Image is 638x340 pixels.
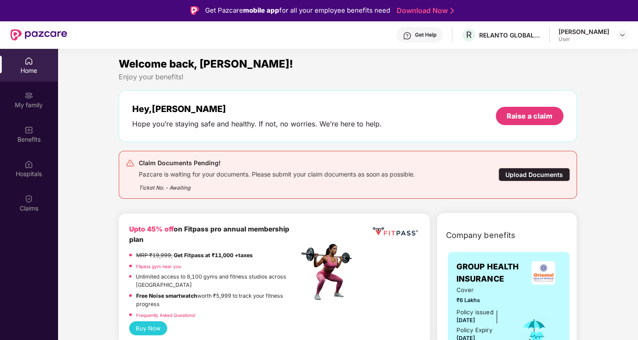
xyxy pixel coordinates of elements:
p: worth ₹5,999 to track your fitness progress [136,292,298,309]
span: [DATE] [456,317,475,323]
div: Pazcare is waiting for your documents. Please submit your claim documents as soon as possible. [139,168,415,178]
span: ₹6 Lakhs [456,296,508,304]
div: Claim Documents Pending! [139,158,415,168]
img: fppp.png [371,224,419,239]
span: Company benefits [446,229,515,241]
div: Enjoy your benefits! [119,72,577,82]
strong: mobile app [243,6,279,14]
img: svg+xml;base64,PHN2ZyB4bWxucz0iaHR0cDovL3d3dy53My5vcmcvMjAwMC9zdmciIHdpZHRoPSIyNCIgaGVpZ2h0PSIyNC... [126,159,134,167]
div: Policy Expiry [456,326,492,335]
img: New Pazcare Logo [10,29,67,41]
img: fpp.png [298,241,360,303]
div: Ticket No. - Awaiting [139,178,415,192]
img: insurerLogo [532,261,555,285]
div: Get Help [415,31,436,38]
a: Frequently Asked Questions! [136,313,196,318]
div: RELANTO GLOBAL PRIVATE LIMITED [479,31,540,39]
div: [PERSON_NAME] [559,27,609,36]
span: GROUP HEALTH INSURANCE [456,261,526,286]
b: Upto 45% off [129,225,174,233]
img: svg+xml;base64,PHN2ZyBpZD0iSGVscC0zMngzMiIgeG1sbnM9Imh0dHA6Ly93d3cudzMub3JnLzIwMDAvc3ZnIiB3aWR0aD... [403,31,412,40]
div: Raise a claim [507,111,552,121]
del: MRP ₹19,999, [136,252,172,258]
span: R [466,30,472,40]
p: Unlimited access to 8,100 gyms and fitness studios across [GEOGRAPHIC_DATA] [136,272,298,289]
img: svg+xml;base64,PHN2ZyBpZD0iQ2xhaW0iIHhtbG5zPSJodHRwOi8vd3d3LnczLm9yZy8yMDAwL3N2ZyIgd2lkdGg9IjIwIi... [24,194,33,203]
div: User [559,36,609,43]
div: Policy issued [456,308,493,317]
img: svg+xml;base64,PHN2ZyBpZD0iRHJvcGRvd24tMzJ4MzIiIHhtbG5zPSJodHRwOi8vd3d3LnczLm9yZy8yMDAwL3N2ZyIgd2... [619,31,626,38]
img: svg+xml;base64,PHN2ZyBpZD0iSG9tZSIgeG1sbnM9Imh0dHA6Ly93d3cudzMub3JnLzIwMDAvc3ZnIiB3aWR0aD0iMjAiIG... [24,57,33,65]
a: Download Now [397,6,451,15]
a: Fitpass gym near you [136,264,181,269]
div: Upload Documents [498,168,570,181]
b: on Fitpass pro annual membership plan [129,225,289,244]
div: Get Pazcare for all your employee benefits need [205,5,390,16]
div: Hey, [PERSON_NAME] [132,104,382,114]
img: svg+xml;base64,PHN2ZyBpZD0iQmVuZWZpdHMiIHhtbG5zPSJodHRwOi8vd3d3LnczLm9yZy8yMDAwL3N2ZyIgd2lkdGg9Ij... [24,126,33,134]
span: Cover [456,286,508,295]
img: svg+xml;base64,PHN2ZyBpZD0iSG9zcGl0YWxzIiB4bWxucz0iaHR0cDovL3d3dy53My5vcmcvMjAwMC9zdmciIHdpZHRoPS... [24,160,33,169]
img: svg+xml;base64,PHN2ZyB3aWR0aD0iMjAiIGhlaWdodD0iMjAiIHZpZXdCb3g9IjAgMCAyMCAyMCIgZmlsbD0ibm9uZSIgeG... [24,91,33,100]
button: Buy Now [129,321,167,335]
img: Stroke [450,6,454,15]
span: Welcome back, [PERSON_NAME]! [119,58,293,70]
div: Hope you’re staying safe and healthy. If not, no worries. We’re here to help. [132,119,382,129]
strong: Free Noise smartwatch [136,292,197,299]
strong: Get Fitpass at ₹11,000 +taxes [174,252,253,258]
img: Logo [190,6,199,15]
